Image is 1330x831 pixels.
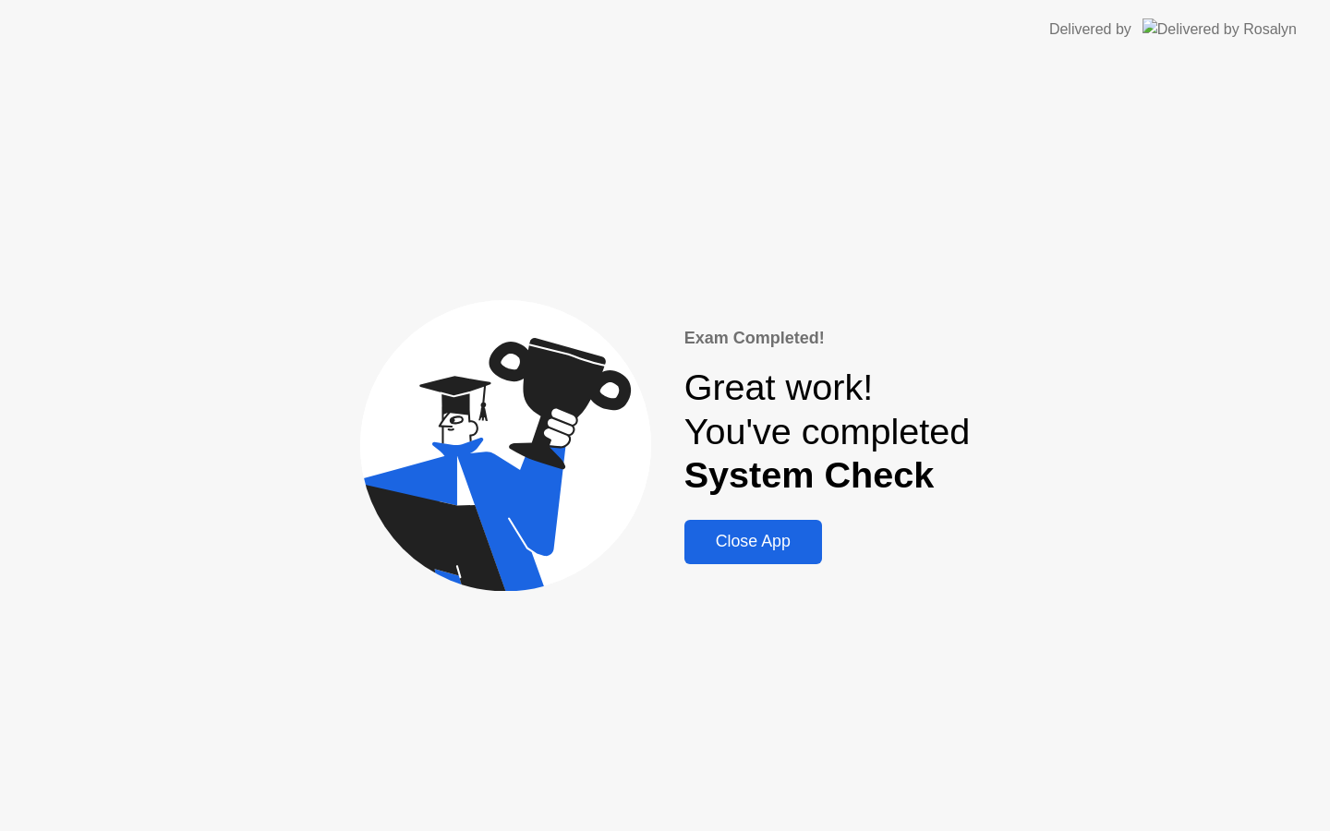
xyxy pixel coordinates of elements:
button: Close App [684,520,822,564]
div: Delivered by [1049,18,1131,41]
div: Exam Completed! [684,326,971,351]
b: System Check [684,454,935,495]
div: Close App [690,532,816,551]
div: Great work! You've completed [684,366,971,498]
img: Delivered by Rosalyn [1143,18,1297,40]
